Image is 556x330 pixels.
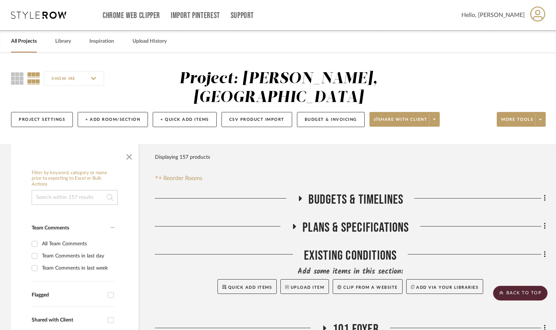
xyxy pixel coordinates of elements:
div: Flagged [32,292,104,298]
button: Quick Add Items [217,279,277,294]
input: Search within 157 results [32,190,118,205]
span: Team Comments [32,225,69,231]
button: Budget & Invoicing [297,112,365,127]
span: Share with client [374,117,428,128]
a: Support [231,13,254,19]
div: Project: [PERSON_NAME], [GEOGRAPHIC_DATA] [179,71,378,105]
button: Close [122,148,137,163]
div: All Team Comments [42,238,113,250]
div: Team Comments in last week [42,262,113,274]
span: Plans & Specifications [302,220,409,236]
button: Project Settings [11,112,73,127]
a: Chrome Web Clipper [103,13,160,19]
a: Upload History [132,36,167,46]
span: Hello, [PERSON_NAME] [461,11,525,20]
span: Reorder Rooms [163,174,202,183]
span: Budgets & Timelines [308,192,404,208]
button: Add via your libraries [406,279,484,294]
div: Team Comments in last day [42,250,113,262]
button: More tools [497,112,546,127]
button: Share with client [369,112,440,127]
a: Inspiration [89,36,114,46]
span: More tools [501,117,533,128]
span: Quick Add Items [228,285,272,289]
div: Displaying 157 products [155,150,210,165]
scroll-to-top-button: BACK TO TOP [493,286,548,301]
div: Add some items in this section: [155,267,546,277]
button: Clip from a website [333,279,402,294]
button: CSV Product Import [222,112,292,127]
a: All Projects [11,36,37,46]
button: + Quick Add Items [153,112,217,127]
button: Reorder Rooms [155,174,202,183]
a: Import Pinterest [171,13,220,19]
h6: Filter by keyword, category or name prior to exporting to Excel or Bulk Actions [32,170,118,187]
div: Shared with Client [32,317,104,323]
button: Upload Item [280,279,329,294]
button: + Add Room/Section [78,112,148,127]
a: Library [55,36,71,46]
